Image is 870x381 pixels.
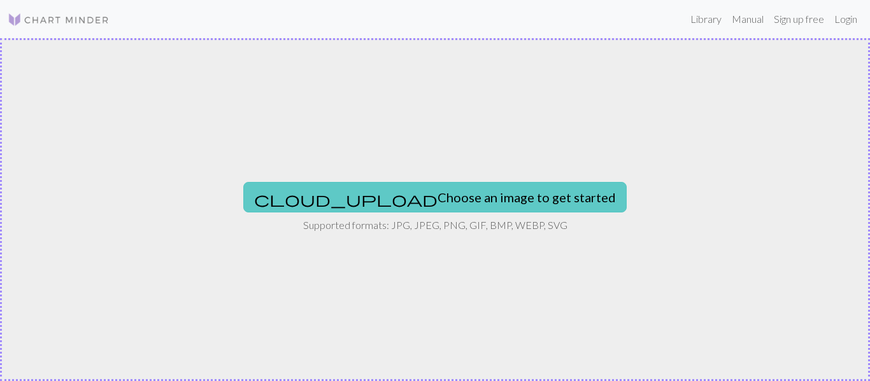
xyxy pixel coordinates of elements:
[303,218,567,233] p: Supported formats: JPG, JPEG, PNG, GIF, BMP, WEBP, SVG
[254,190,438,208] span: cloud_upload
[243,182,627,212] button: Choose an image to get started
[769,6,829,32] a: Sign up free
[685,6,727,32] a: Library
[8,12,110,27] img: Logo
[727,6,769,32] a: Manual
[829,6,862,32] a: Login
